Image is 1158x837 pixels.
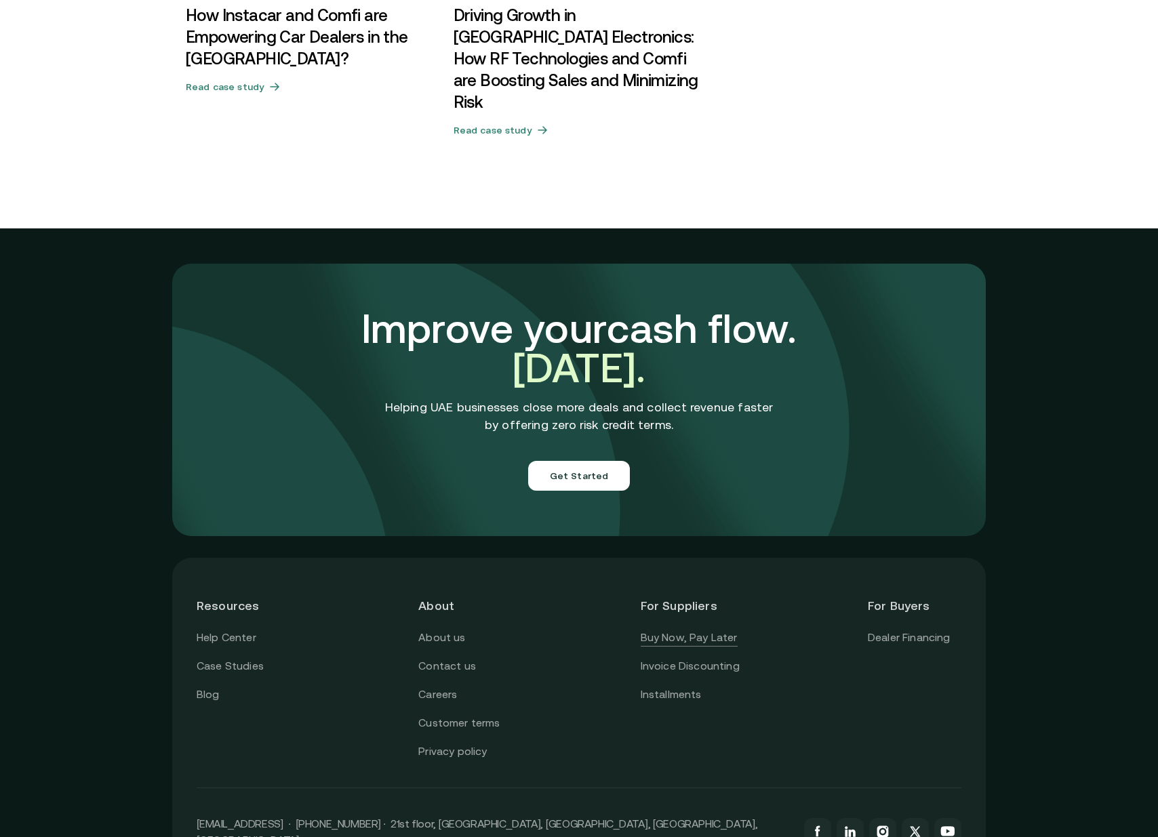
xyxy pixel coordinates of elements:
[418,629,465,647] a: About us
[641,657,740,675] a: Invoice Discounting
[291,309,867,388] h3: Improve your cash flow.
[197,629,256,647] a: Help Center
[418,743,487,760] a: Privacy policy
[186,5,437,70] h3: How Instacar and Comfi are Empowering Car Dealers in the [GEOGRAPHIC_DATA]?
[197,582,290,629] header: Resources
[454,119,705,142] button: Read case study
[385,399,774,434] p: Helping UAE businesses close more deals and collect revenue faster by offering zero risk credit t...
[641,629,738,647] a: Buy Now, Pay Later
[641,686,702,703] a: Installments
[418,714,500,732] a: Customer terms
[868,582,961,629] header: For Buyers
[418,657,476,675] a: Contact us
[197,686,220,703] a: Blog
[454,123,532,137] h5: Read case study
[528,461,631,491] button: Get Started
[513,344,646,391] span: [DATE].
[418,686,457,703] a: Careers
[186,75,437,98] button: Read case study
[641,582,740,629] header: For Suppliers
[454,5,705,113] h3: Driving Growth in [GEOGRAPHIC_DATA] Electronics: How RF Technologies and Comfi are Boosting Sales...
[868,629,951,647] a: Dealer Financing
[172,264,986,536] img: comfi
[418,582,512,629] header: About
[186,80,264,94] h5: Read case study
[197,657,264,675] a: Case Studies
